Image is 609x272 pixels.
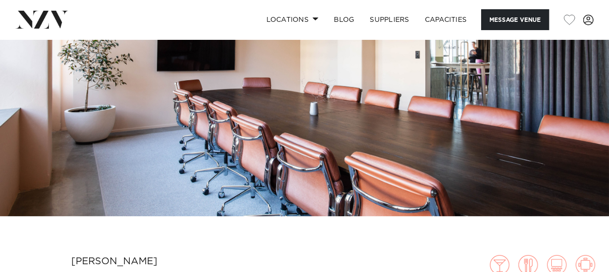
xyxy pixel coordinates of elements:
[16,11,68,28] img: nzv-logo.png
[362,9,417,30] a: SUPPLIERS
[481,9,549,30] button: Message Venue
[258,9,326,30] a: Locations
[326,9,362,30] a: BLOG
[417,9,475,30] a: Capacities
[71,256,157,266] small: [PERSON_NAME]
